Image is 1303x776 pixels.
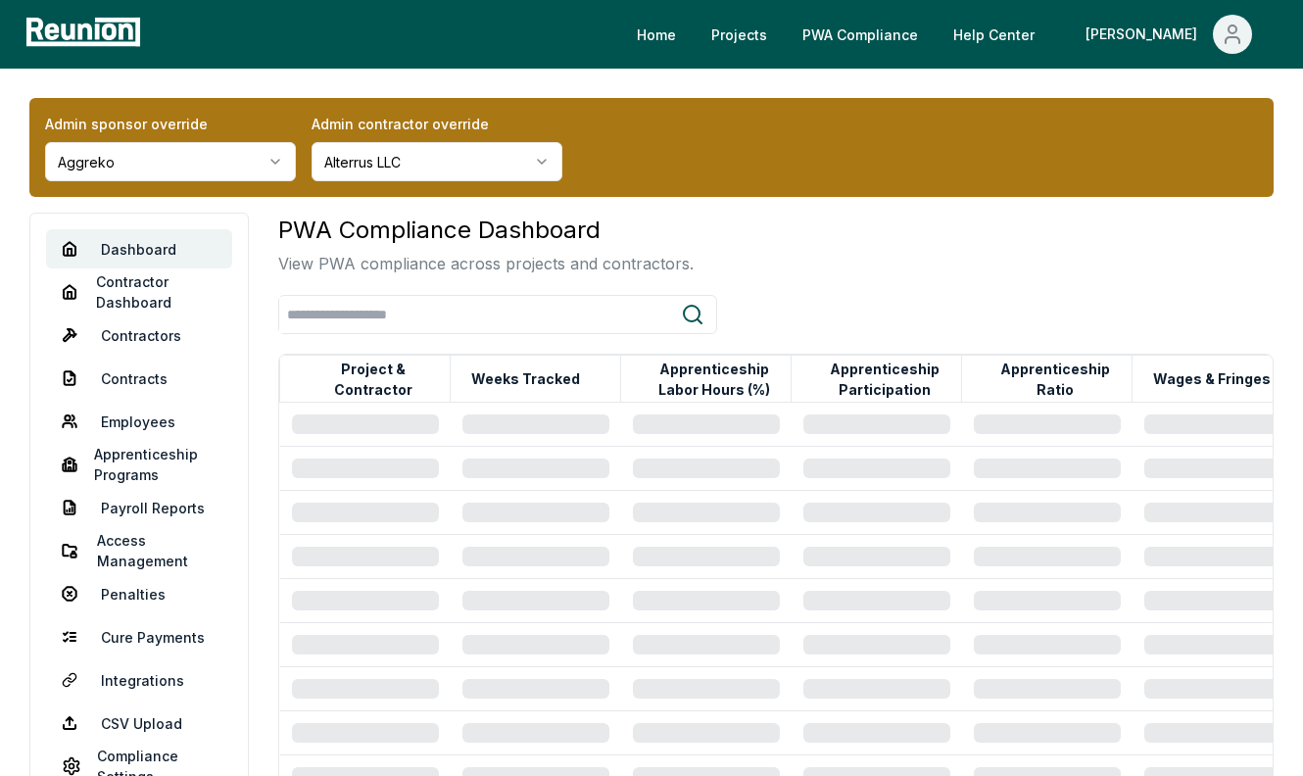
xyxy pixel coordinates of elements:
[621,15,692,54] a: Home
[46,617,232,656] a: Cure Payments
[621,15,1283,54] nav: Main
[46,660,232,700] a: Integrations
[1086,15,1205,54] div: [PERSON_NAME]
[46,229,232,268] a: Dashboard
[46,315,232,355] a: Contractors
[297,360,450,399] button: Project & Contractor
[1070,15,1268,54] button: [PERSON_NAME]
[46,488,232,527] a: Payroll Reports
[278,252,694,275] p: View PWA compliance across projects and contractors.
[46,445,232,484] a: Apprenticeship Programs
[808,360,961,399] button: Apprenticeship Participation
[696,15,783,54] a: Projects
[787,15,934,54] a: PWA Compliance
[46,574,232,613] a: Penalties
[46,402,232,441] a: Employees
[46,272,232,312] a: Contractor Dashboard
[46,359,232,398] a: Contracts
[278,213,694,248] h3: PWA Compliance Dashboard
[467,360,584,399] button: Weeks Tracked
[45,114,296,134] label: Admin sponsor override
[46,703,232,743] a: CSV Upload
[1149,360,1275,399] button: Wages & Fringes
[938,15,1050,54] a: Help Center
[312,114,562,134] label: Admin contractor override
[638,360,791,399] button: Apprenticeship Labor Hours (%)
[46,531,232,570] a: Access Management
[979,360,1132,399] button: Apprenticeship Ratio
